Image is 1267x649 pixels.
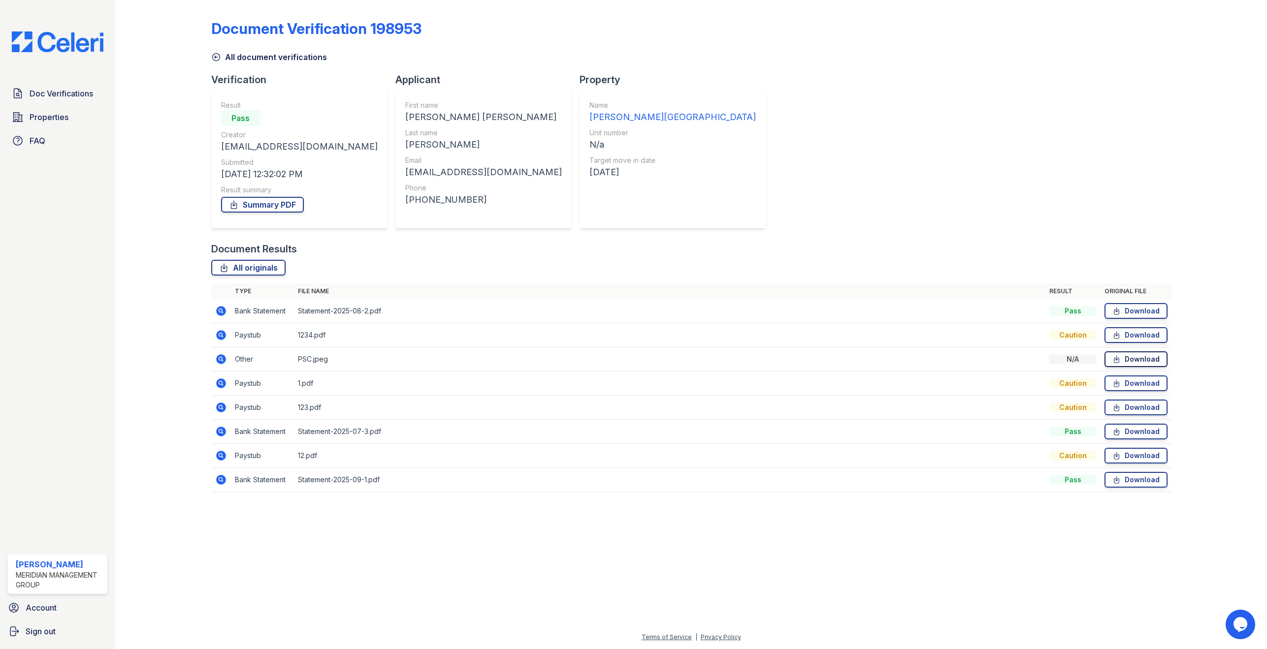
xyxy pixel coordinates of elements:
[1049,451,1097,461] div: Caution
[1049,475,1097,485] div: Pass
[16,558,103,570] div: [PERSON_NAME]
[1226,610,1257,639] iframe: chat widget
[294,444,1045,468] td: 12.pdf
[1105,351,1168,367] a: Download
[8,107,107,127] a: Properties
[231,468,294,492] td: Bank Statement
[1049,354,1097,364] div: N/A
[405,138,562,152] div: [PERSON_NAME]
[4,31,111,52] img: CE_Logo_Blue-a8612792a0a2168367f1c8372b55b34899dd931a85d93a1a3d3e32e68fde9ad4.png
[26,625,56,637] span: Sign out
[1105,448,1168,464] a: Download
[589,138,756,152] div: N/a
[231,444,294,468] td: Paystub
[294,347,1045,371] td: PSC.jpeg
[1105,303,1168,319] a: Download
[221,197,304,213] a: Summary PDF
[231,347,294,371] td: Other
[1049,378,1097,388] div: Caution
[231,323,294,347] td: Paystub
[589,110,756,124] div: [PERSON_NAME][GEOGRAPHIC_DATA]
[221,100,378,110] div: Result
[8,84,107,103] a: Doc Verifications
[1105,375,1168,391] a: Download
[4,621,111,641] a: Sign out
[211,51,327,63] a: All document verifications
[4,598,111,618] a: Account
[405,183,562,193] div: Phone
[695,633,697,641] div: |
[1105,424,1168,439] a: Download
[211,20,422,37] div: Document Verification 198953
[294,283,1045,299] th: File name
[221,167,378,181] div: [DATE] 12:32:02 PM
[231,283,294,299] th: Type
[231,396,294,420] td: Paystub
[405,128,562,138] div: Last name
[405,155,562,165] div: Email
[1049,306,1097,316] div: Pass
[231,299,294,323] td: Bank Statement
[294,299,1045,323] td: Statement-2025-08-2.pdf
[16,570,103,590] div: Meridian Management Group
[405,100,562,110] div: First name
[211,73,395,87] div: Verification
[701,633,741,641] a: Privacy Policy
[221,130,378,140] div: Creator
[1101,283,1171,299] th: Original file
[405,165,562,179] div: [EMAIL_ADDRESS][DOMAIN_NAME]
[1049,402,1097,412] div: Caution
[589,128,756,138] div: Unit number
[30,135,45,147] span: FAQ
[221,140,378,154] div: [EMAIL_ADDRESS][DOMAIN_NAME]
[1049,427,1097,436] div: Pass
[1105,400,1168,415] a: Download
[30,111,68,123] span: Properties
[1049,330,1097,340] div: Caution
[589,100,756,110] div: Name
[1045,283,1101,299] th: Result
[580,73,774,87] div: Property
[231,371,294,396] td: Paystub
[405,193,562,207] div: [PHONE_NUMBER]
[26,602,57,614] span: Account
[589,100,756,124] a: Name [PERSON_NAME][GEOGRAPHIC_DATA]
[221,157,378,167] div: Submitted
[1105,472,1168,488] a: Download
[294,468,1045,492] td: Statement-2025-09-1.pdf
[405,110,562,124] div: [PERSON_NAME] [PERSON_NAME]
[211,242,297,256] div: Document Results
[211,260,286,276] a: All originals
[395,73,580,87] div: Applicant
[8,131,107,151] a: FAQ
[294,420,1045,444] td: Statement-2025-07-3.pdf
[589,155,756,165] div: Target move in date
[221,185,378,195] div: Result summary
[294,371,1045,396] td: 1.pdf
[294,323,1045,347] td: 1234.pdf
[231,420,294,444] td: Bank Statement
[642,633,692,641] a: Terms of Service
[589,165,756,179] div: [DATE]
[294,396,1045,420] td: 123.pdf
[221,110,260,126] div: Pass
[1105,327,1168,343] a: Download
[30,88,93,99] span: Doc Verifications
